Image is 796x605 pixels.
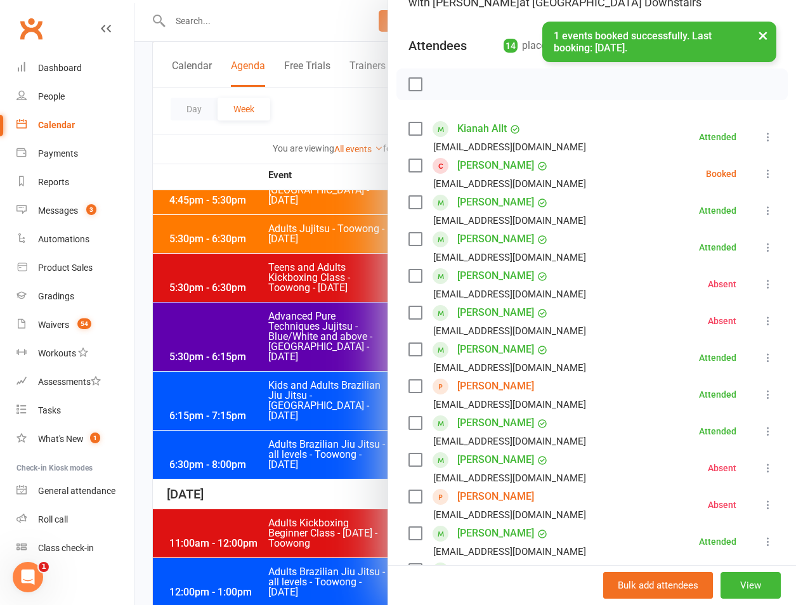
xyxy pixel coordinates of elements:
button: × [752,22,774,49]
a: Clubworx [15,13,47,44]
a: [PERSON_NAME] [457,192,534,212]
a: [PERSON_NAME] [457,229,534,249]
a: Kianah Allt [457,119,507,139]
a: [PERSON_NAME] [457,376,534,396]
div: [EMAIL_ADDRESS][DOMAIN_NAME] [433,212,586,229]
div: [EMAIL_ADDRESS][DOMAIN_NAME] [433,249,586,266]
div: Reports [38,177,69,187]
a: Tasks [16,396,134,425]
div: Attended [699,390,736,399]
div: Attended [699,206,736,215]
a: Calendar [16,111,134,140]
a: Messages 3 [16,197,134,225]
a: Payments [16,140,134,168]
div: Messages [38,205,78,216]
div: [EMAIL_ADDRESS][DOMAIN_NAME] [433,396,586,413]
a: [PERSON_NAME] [457,560,534,580]
div: Absent [708,316,736,325]
div: Attended [699,537,736,546]
a: General attendance kiosk mode [16,477,134,505]
a: [PERSON_NAME] [457,302,534,323]
a: [PERSON_NAME] [457,339,534,360]
div: [EMAIL_ADDRESS][DOMAIN_NAME] [433,543,586,560]
div: [EMAIL_ADDRESS][DOMAIN_NAME] [433,360,586,376]
a: Gradings [16,282,134,311]
div: 1 events booked successfully. Last booking: [DATE]. [542,22,776,62]
div: Attended [699,133,736,141]
a: [PERSON_NAME] [457,523,534,543]
div: Payments [38,148,78,159]
div: [EMAIL_ADDRESS][DOMAIN_NAME] [433,470,586,486]
a: [PERSON_NAME] [457,155,534,176]
a: Roll call [16,505,134,534]
a: Class kiosk mode [16,534,134,563]
div: Waivers [38,320,69,330]
div: Attended [699,243,736,252]
a: Waivers 54 [16,311,134,339]
div: Roll call [38,514,68,524]
a: [PERSON_NAME] [457,450,534,470]
div: What's New [38,434,84,444]
button: View [721,572,781,599]
a: Dashboard [16,54,134,82]
div: [EMAIL_ADDRESS][DOMAIN_NAME] [433,286,586,302]
div: Absent [708,464,736,472]
a: [PERSON_NAME] [457,486,534,507]
div: [EMAIL_ADDRESS][DOMAIN_NAME] [433,139,586,155]
div: Automations [38,234,89,244]
a: People [16,82,134,111]
a: Assessments [16,368,134,396]
div: [EMAIL_ADDRESS][DOMAIN_NAME] [433,176,586,192]
div: Attended [699,427,736,436]
span: 1 [90,433,100,443]
div: Dashboard [38,63,82,73]
div: Assessments [38,377,101,387]
div: People [38,91,65,101]
div: Calendar [38,120,75,130]
div: Gradings [38,291,74,301]
div: Workouts [38,348,76,358]
a: Workouts [16,339,134,368]
div: Tasks [38,405,61,415]
span: 1 [39,562,49,572]
div: General attendance [38,486,115,496]
div: Product Sales [38,263,93,273]
div: [EMAIL_ADDRESS][DOMAIN_NAME] [433,323,586,339]
span: 54 [77,318,91,329]
div: Class check-in [38,543,94,553]
div: Absent [708,280,736,289]
a: [PERSON_NAME] [457,266,534,286]
div: [EMAIL_ADDRESS][DOMAIN_NAME] [433,433,586,450]
a: What's New1 [16,425,134,453]
button: Bulk add attendees [603,572,713,599]
a: Automations [16,225,134,254]
div: [EMAIL_ADDRESS][DOMAIN_NAME] [433,507,586,523]
a: Product Sales [16,254,134,282]
a: [PERSON_NAME] [457,413,534,433]
a: Reports [16,168,134,197]
div: Attended [699,353,736,362]
div: Booked [706,169,736,178]
iframe: Intercom live chat [13,562,43,592]
span: 3 [86,204,96,215]
div: Absent [708,500,736,509]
